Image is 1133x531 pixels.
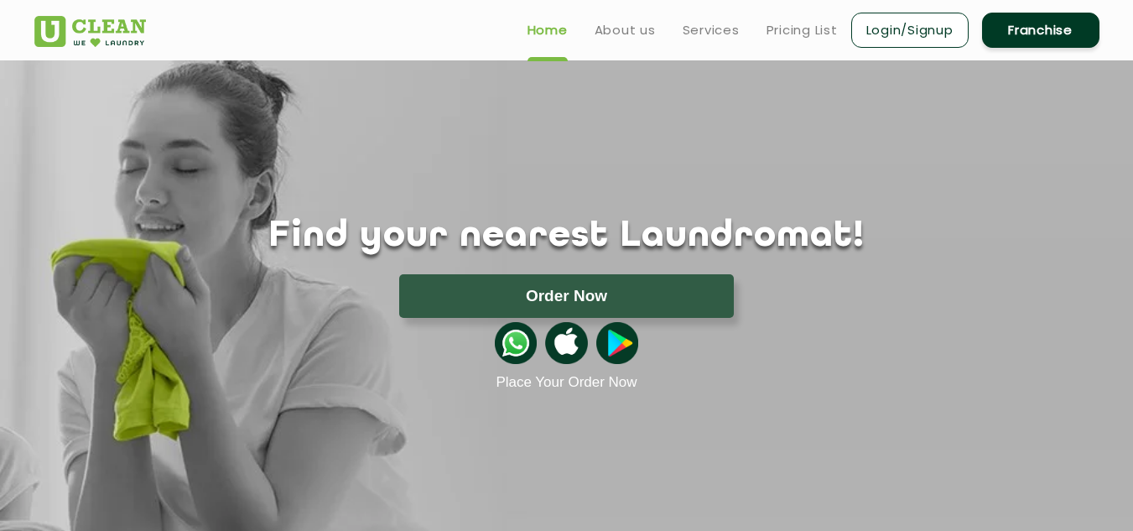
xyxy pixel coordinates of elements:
a: Home [528,20,568,40]
img: playstoreicon.png [596,322,638,364]
a: Place Your Order Now [496,374,637,391]
h1: Find your nearest Laundromat! [22,216,1112,258]
button: Order Now [399,274,734,318]
img: UClean Laundry and Dry Cleaning [34,16,146,47]
a: Login/Signup [851,13,969,48]
a: Services [683,20,740,40]
img: whatsappicon.png [495,322,537,364]
a: About us [595,20,656,40]
img: apple-icon.png [545,322,587,364]
a: Pricing List [767,20,838,40]
a: Franchise [982,13,1099,48]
